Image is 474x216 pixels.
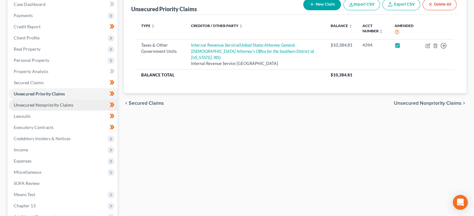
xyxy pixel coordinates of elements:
div: Open Intercom Messenger [453,195,468,210]
a: Unsecured Priority Claims [9,88,117,99]
span: $10,384.81 [331,72,352,77]
i: chevron_right [462,101,467,106]
div: 4394 [362,42,385,48]
a: SOFA Review [9,178,117,189]
span: Means Test [14,192,35,197]
div: Taxes & Other Government Units [141,42,181,54]
span: Unsecured Priority Claims [14,91,65,96]
a: Creditor / Other Party unfold_more [191,23,243,28]
span: Unsecured Nonpriority Claims [394,101,462,106]
button: chevron_left Secured Claims [124,101,164,106]
span: Codebtors Insiders & Notices [14,136,70,141]
span: Credit Report [14,24,41,29]
a: Internal Revenue Service(United States Attorney General, [DEMOGRAPHIC_DATA] Attorney’s Office for... [191,42,314,60]
a: Property Analysis [9,66,117,77]
span: Income [14,147,28,152]
span: Real Property [14,46,41,52]
i: chevron_left [124,101,129,106]
span: Miscellaneous [14,169,41,175]
a: Unsecured Nonpriority Claims [9,99,117,111]
i: unfold_more [379,30,383,33]
a: Type unfold_more [141,23,155,28]
i: unfold_more [349,24,352,28]
span: Unsecured Nonpriority Claims [14,102,73,108]
span: Property Analysis [14,69,48,74]
a: Lawsuits [9,111,117,122]
span: SOFA Review [14,181,40,186]
div: Internal Revenue Service [GEOGRAPHIC_DATA] [191,61,321,67]
span: Secured Claims [129,101,164,106]
i: (United States Attorney General, [DEMOGRAPHIC_DATA] Attorney’s Office for the Southern District o... [191,42,314,60]
span: Case Dashboard [14,2,45,7]
a: Acct Number unfold_more [362,23,383,33]
span: Chapter 13 [14,203,36,208]
a: Balance unfold_more [331,23,352,28]
button: Unsecured Nonpriority Claims chevron_right [394,101,467,106]
th: Amended [390,20,420,39]
div: $10,384.81 [331,42,352,48]
th: Balance Total [136,69,325,80]
span: Secured Claims [14,80,44,85]
a: Executory Contracts [9,122,117,133]
a: Secured Claims [9,77,117,88]
span: Expenses [14,158,31,163]
i: unfold_more [151,24,155,28]
a: Credit Report [9,21,117,32]
span: Lawsuits [14,113,31,119]
span: Executory Contracts [14,125,54,130]
div: Unsecured Priority Claims [131,5,197,13]
i: unfold_more [239,24,243,28]
span: Payments [14,13,33,18]
span: Personal Property [14,57,49,63]
span: Client Profile [14,35,40,40]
